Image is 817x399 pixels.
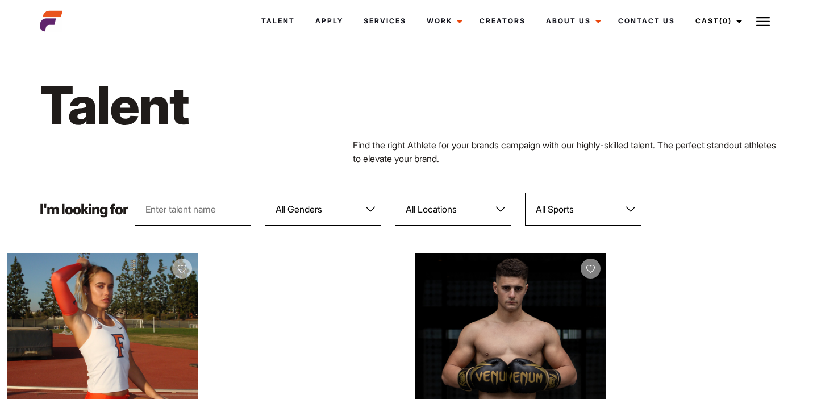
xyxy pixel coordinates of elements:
[536,6,608,36] a: About Us
[40,73,465,138] h1: Talent
[469,6,536,36] a: Creators
[135,193,251,226] input: Enter talent name
[756,15,770,28] img: Burger icon
[353,6,416,36] a: Services
[416,6,469,36] a: Work
[719,16,732,25] span: (0)
[608,6,685,36] a: Contact Us
[353,138,778,165] p: Find the right Athlete for your brands campaign with our highly-skilled talent. The perfect stand...
[305,6,353,36] a: Apply
[251,6,305,36] a: Talent
[40,202,128,217] p: I'm looking for
[40,10,62,32] img: cropped-aefm-brand-fav-22-square.png
[685,6,749,36] a: Cast(0)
